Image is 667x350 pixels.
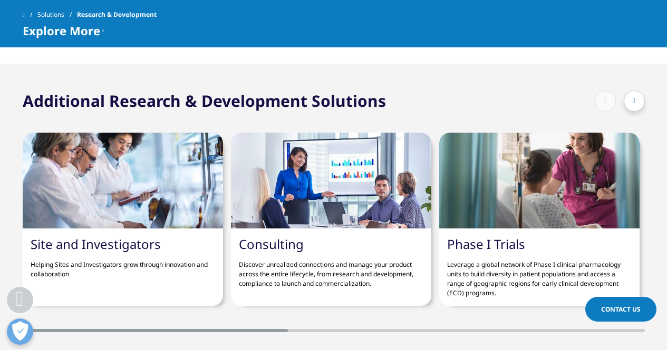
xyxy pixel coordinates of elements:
[447,235,525,253] a: Phase I Trials
[447,252,632,298] p: Leverage a global network of Phase I clinical pharmacology units to build diversity in patient po...
[31,252,215,279] p: Helping Sites and Investigators grow through innovation and collaboration
[31,235,161,253] a: Site and Investigators
[7,318,33,345] button: Open Preferences
[239,252,423,288] p: Discover unrealized connections and manage your product across the entire lifecycle, from researc...
[601,305,641,314] span: Contact Us
[77,5,157,24] span: Research & Development
[239,235,304,253] a: Consulting
[23,90,386,112] h2: Additional Research & Development Solutions
[37,5,77,24] a: Solutions
[23,24,100,37] span: Explore More
[585,297,656,322] a: Contact Us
